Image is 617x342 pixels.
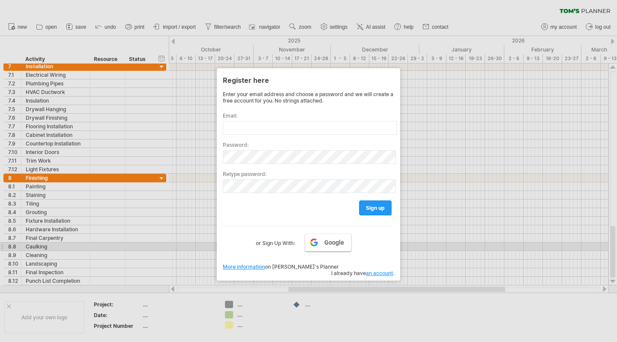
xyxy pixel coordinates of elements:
a: an account [366,270,393,276]
div: Enter your email address and choose a password and we will create a free account for you. No stri... [223,91,394,104]
label: Password: [223,142,394,148]
a: More information [223,263,265,270]
span: sign up [366,205,385,211]
a: Google [305,233,351,251]
a: sign up [359,200,392,215]
div: Register here [223,72,394,88]
label: Retype password: [223,171,394,177]
label: Email: [223,112,394,119]
span: Google [324,239,344,246]
span: I already have . [331,270,394,276]
label: or Sign Up With: [256,233,295,248]
span: on [PERSON_NAME]'s Planner [223,263,339,270]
